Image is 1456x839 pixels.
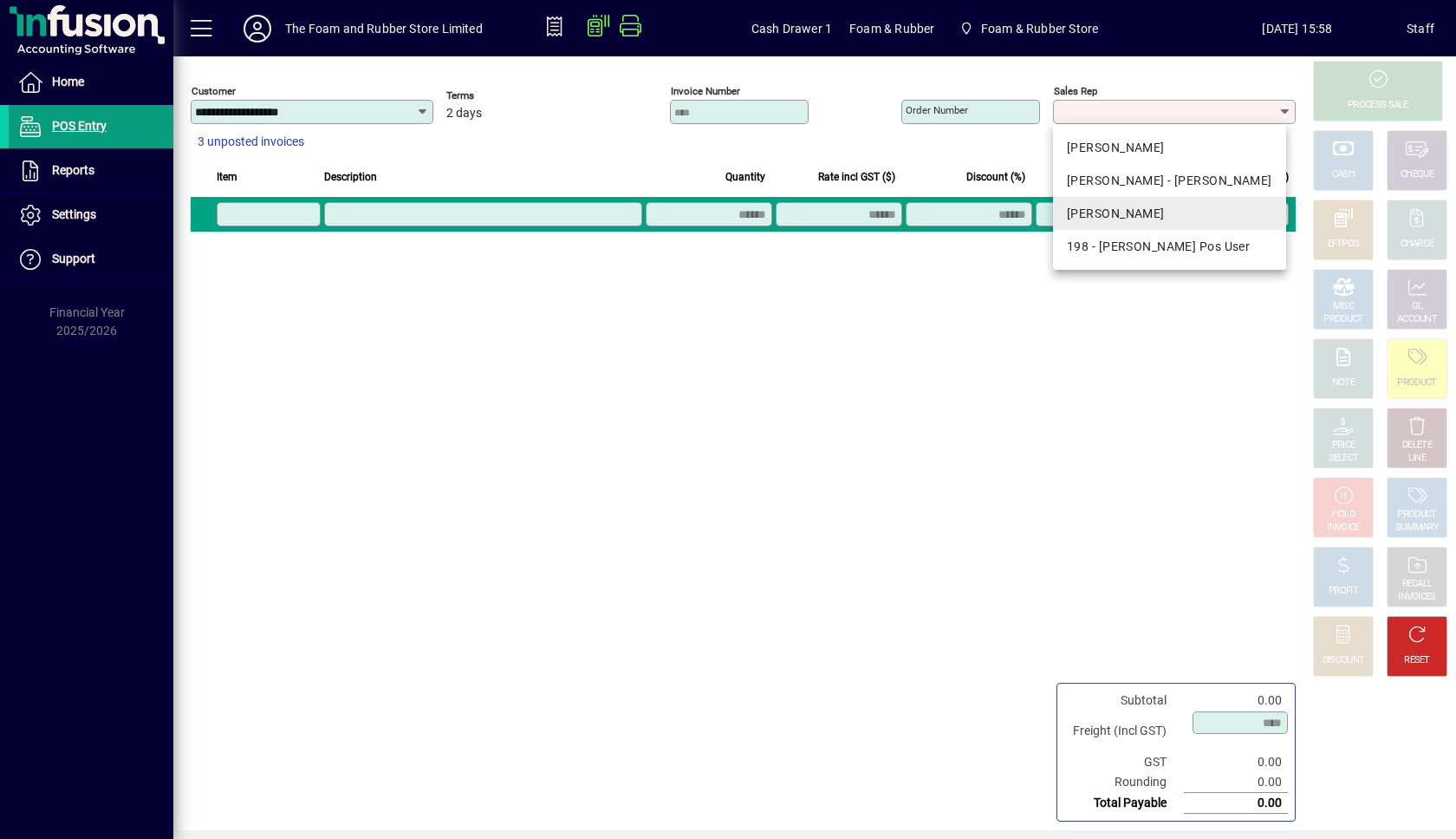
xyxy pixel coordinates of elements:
[849,15,934,43] span: Foam & Rubber
[1332,439,1355,452] div: PRICE
[1067,139,1272,157] div: [PERSON_NAME]
[1348,99,1408,112] div: PROCESS SALE
[1184,793,1288,814] td: 0.00
[1328,238,1360,251] div: EFTPOS
[1053,230,1286,263] mat-option: 198 - Shane Pos User
[966,167,1025,187] span: Discount (%)
[1333,300,1354,313] div: MISC
[446,107,482,121] span: 2 days
[9,238,173,281] a: Support
[1404,654,1430,667] div: RESET
[191,127,311,158] button: 3 unposted invoices
[1401,168,1433,181] div: CHEQUE
[1054,85,1097,97] mat-label: Sales rep
[1395,521,1439,534] div: SUMMARY
[52,119,107,133] span: POS Entry
[9,193,173,237] a: Settings
[1332,168,1355,181] div: CASH
[1401,238,1434,251] div: CHARGE
[1402,439,1432,452] div: DELETE
[1067,238,1272,256] div: 198 - [PERSON_NAME] Pos User
[1402,578,1433,591] div: RECALL
[1184,772,1288,793] td: 0.00
[1329,585,1358,598] div: PROFIT
[52,252,95,265] span: Support
[1397,377,1436,390] div: PRODUCT
[1397,313,1437,326] div: ACCOUNT
[446,90,550,102] span: Terms
[217,167,237,187] span: Item
[1184,691,1288,711] td: 0.00
[1064,793,1184,814] td: Total Payable
[1053,197,1286,230] mat-option: SHANE - Shane
[1332,508,1355,521] div: HOLD
[9,61,173,104] a: Home
[324,167,377,187] span: Description
[1067,205,1272,223] div: [PERSON_NAME]
[1188,15,1407,43] span: [DATE] 15:58
[52,163,94,177] span: Reports
[1397,508,1436,521] div: PRODUCT
[1323,654,1364,667] div: DISCOUNT
[1408,452,1426,465] div: LINE
[1329,452,1359,465] div: SELECT
[981,15,1098,43] span: Foam & Rubber Store
[751,15,832,43] span: Cash Drawer 1
[1067,172,1272,190] div: [PERSON_NAME] - [PERSON_NAME]
[1064,711,1184,752] td: Freight (Incl GST)
[1053,164,1286,197] mat-option: EMMA - Emma Ormsby
[1064,691,1184,711] td: Subtotal
[9,149,173,193] a: Reports
[52,75,84,88] span: Home
[52,207,96,221] span: Settings
[198,133,304,151] span: 3 unposted invoices
[1407,15,1434,43] div: Staff
[1398,591,1435,604] div: INVOICES
[1184,752,1288,772] td: 0.00
[1332,377,1355,390] div: NOTE
[725,167,765,187] span: Quantity
[285,15,483,43] div: The Foam and Rubber Store Limited
[1064,752,1184,772] td: GST
[192,85,236,97] mat-label: Customer
[1053,131,1286,164] mat-option: DAVE - Dave
[906,104,968,116] mat-label: Order number
[1327,521,1359,534] div: INVOICE
[952,13,1105,44] span: Foam & Rubber Store
[671,85,740,97] mat-label: Invoice number
[1323,313,1362,326] div: PRODUCT
[1064,772,1184,793] td: Rounding
[1412,300,1423,313] div: GL
[230,13,285,44] button: Profile
[818,167,895,187] span: Rate incl GST ($)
